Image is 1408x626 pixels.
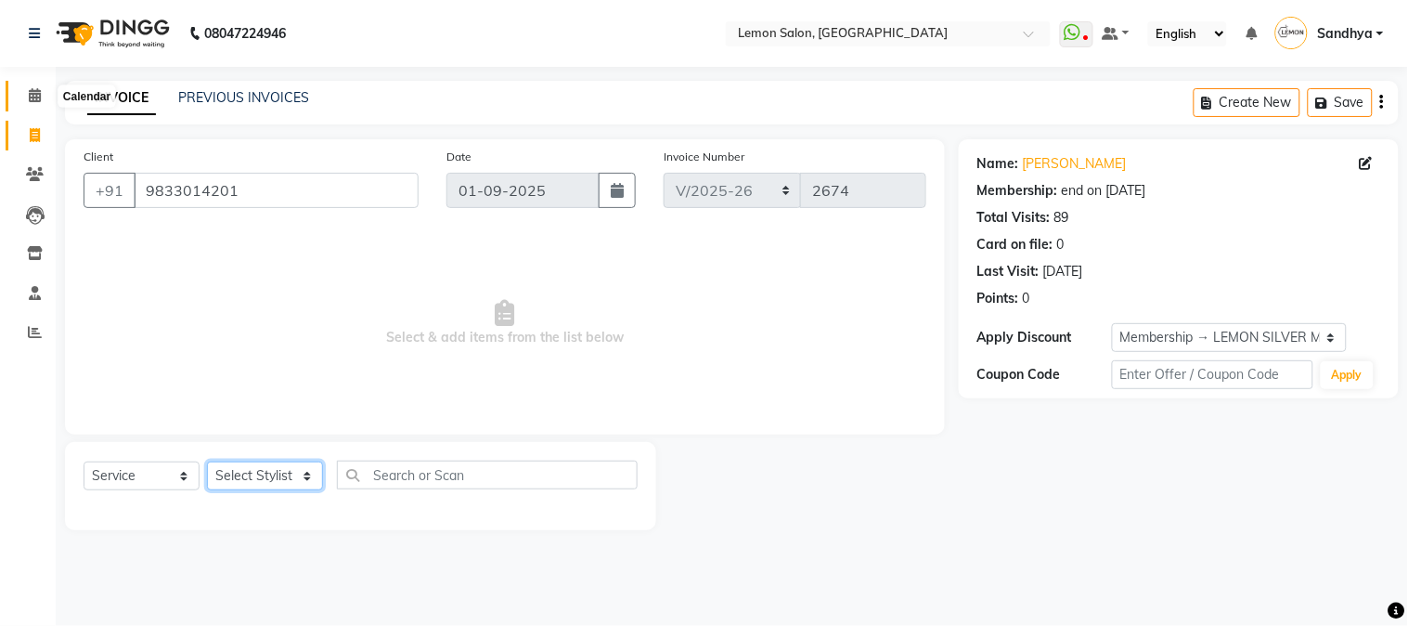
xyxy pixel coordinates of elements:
span: Select & add items from the list below [84,230,926,416]
a: PREVIOUS INVOICES [178,89,309,106]
a: [PERSON_NAME] [1023,154,1127,174]
div: Total Visits: [977,208,1051,228]
div: Coupon Code [977,365,1112,385]
div: 89 [1054,208,1069,228]
input: Search or Scan [337,461,638,489]
label: Invoice Number [664,149,744,165]
label: Client [84,149,113,165]
img: logo [47,7,174,59]
span: Sandhya [1317,24,1373,44]
div: Membership: [977,181,1058,201]
img: Sandhya [1275,17,1308,49]
div: Last Visit: [977,262,1040,281]
div: Points: [977,289,1019,308]
button: Apply [1321,361,1374,389]
div: Name: [977,154,1019,174]
div: 0 [1057,235,1065,254]
b: 08047224946 [204,7,286,59]
label: Date [446,149,471,165]
div: [DATE] [1043,262,1083,281]
div: Apply Discount [977,328,1112,347]
input: Enter Offer / Coupon Code [1112,360,1313,389]
div: end on [DATE] [1062,181,1146,201]
button: Create New [1194,88,1300,117]
input: Search by Name/Mobile/Email/Code [134,173,419,208]
div: Card on file: [977,235,1053,254]
button: +91 [84,173,136,208]
button: Save [1308,88,1373,117]
div: 0 [1023,289,1030,308]
div: Calendar [58,85,115,108]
